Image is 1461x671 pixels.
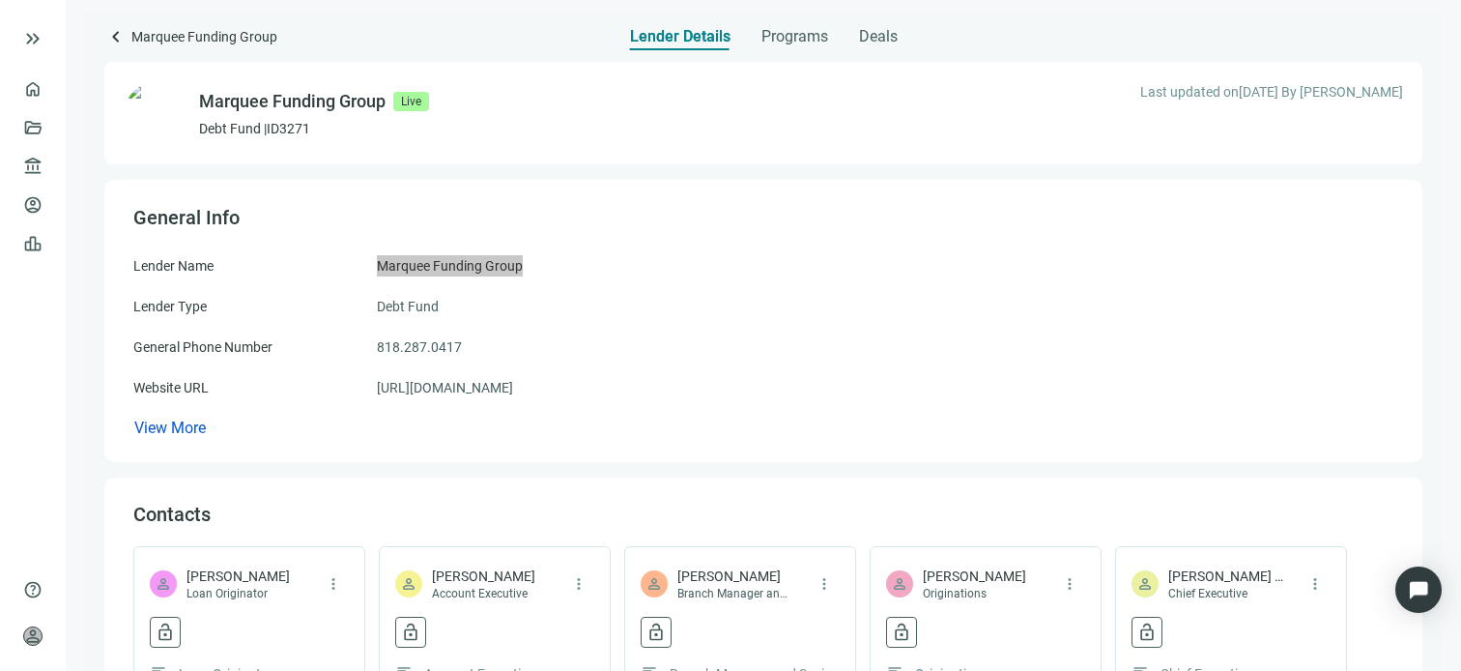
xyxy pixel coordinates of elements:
[133,418,207,438] button: View More
[646,623,666,642] span: lock_open
[124,81,187,145] img: 9858a796-eca9-418d-aa88-888ee4c07641
[199,88,386,115] div: Marquee Funding Group
[641,617,672,648] button: lock_open
[134,419,206,437] span: View More
[645,575,663,593] span: person
[570,575,587,593] span: more_vert
[395,617,426,648] button: lock_open
[923,586,1026,601] span: Originations
[677,567,788,586] span: [PERSON_NAME]
[923,567,1026,586] span: [PERSON_NAME]
[400,575,417,593] span: person
[432,586,535,601] span: Account Executive
[891,575,908,593] span: person
[761,27,828,46] span: Programs
[1168,586,1279,601] span: Chief Executive
[1168,567,1284,586] span: [PERSON_NAME] Fine
[318,569,349,599] button: more_vert
[23,627,43,646] span: person
[150,617,181,648] button: lock_open
[1300,569,1331,599] button: more_vert
[892,623,911,642] span: lock_open
[133,380,209,395] span: Website URL
[1061,575,1078,593] span: more_vert
[377,336,462,358] span: 818.287.0417
[133,503,211,526] span: Contacts
[377,296,439,317] span: Debt Fund
[859,27,898,46] span: Deals
[377,377,513,398] a: [URL][DOMAIN_NAME]
[156,623,175,642] span: lock_open
[133,299,207,314] span: Lender Type
[816,575,833,593] span: more_vert
[199,119,429,138] p: Debt Fund | ID 3271
[393,92,429,111] span: Live
[1140,81,1403,102] span: Last updated on [DATE] By [PERSON_NAME]
[23,157,37,176] span: account_balance
[104,25,128,48] span: keyboard_arrow_left
[21,27,44,50] button: keyboard_double_arrow_right
[401,623,420,642] span: lock_open
[325,575,342,593] span: more_vert
[186,586,290,601] span: Loan Originator
[1054,569,1085,599] button: more_vert
[1132,617,1162,648] button: lock_open
[186,567,290,586] span: [PERSON_NAME]
[133,206,240,229] span: General Info
[377,255,523,277] span: Marquee Funding Group
[886,617,917,648] button: lock_open
[131,25,277,51] span: Marquee Funding Group
[133,339,272,355] span: General Phone Number
[23,580,43,599] span: help
[1395,567,1442,613] div: Open Intercom Messenger
[809,569,840,599] button: more_vert
[630,27,730,46] span: Lender Details
[563,569,594,599] button: more_vert
[1137,623,1157,642] span: lock_open
[1306,575,1324,593] span: more_vert
[133,258,214,274] span: Lender Name
[104,25,128,51] a: keyboard_arrow_left
[1136,575,1154,593] span: person
[155,575,172,593] span: person
[677,586,788,601] span: Branch Manager and Senior Loan Officer
[432,567,535,586] span: [PERSON_NAME]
